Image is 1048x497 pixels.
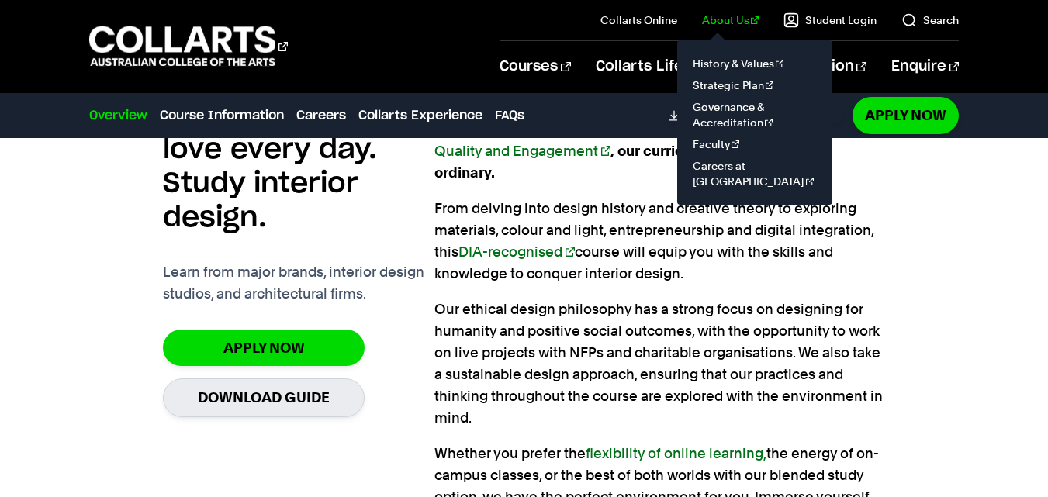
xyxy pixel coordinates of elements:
a: Courses [500,41,570,92]
p: Learn from major brands, interior design studios, and architectural firms. [163,261,434,305]
a: Faculty [690,133,820,155]
a: DIA-recognised [458,243,575,260]
a: Collarts Experience [358,106,482,125]
p: Our ethical design philosophy has a strong focus on designing for humanity and positive social ou... [434,299,885,429]
a: Apply Now [853,97,959,133]
a: About Us [702,12,759,28]
a: DownloadCourse Guide [669,109,843,123]
a: flexibility of online learning, [586,445,766,461]
a: Enquire [891,41,959,92]
a: History & Values [690,53,820,74]
h2: Do the thing you love every day. Study interior design. [163,98,434,235]
a: Collarts Life [596,41,696,92]
a: Collarts Online [600,12,677,28]
a: Apply Now [163,330,365,366]
a: Careers at [GEOGRAPHIC_DATA] [690,155,820,192]
a: Course Information [160,106,284,125]
a: Download Guide [163,378,365,416]
a: Overview [89,106,147,125]
a: Search [901,12,959,28]
strong: , our curriculum is anything but ordinary. [434,121,877,181]
div: Go to homepage [89,24,288,68]
a: Strategic Plan [690,74,820,96]
p: From delving into design history and creative theory to exploring materials, colour and light, en... [434,198,885,285]
a: Voted as Australia's #1 provider of creative arts courses for Teaching Quality and Engagement [434,121,877,159]
a: FAQs [495,106,524,125]
a: Student Login [783,12,877,28]
a: Governance & Accreditation [690,96,820,133]
a: Careers [296,106,346,125]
